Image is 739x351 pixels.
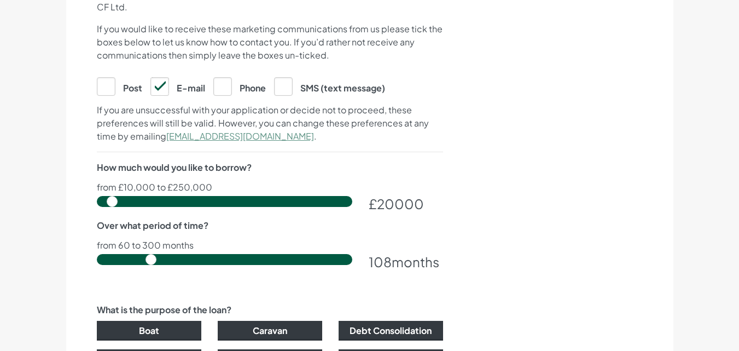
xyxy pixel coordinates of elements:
label: How much would you like to borrow? [97,161,252,174]
label: SMS (text message) [274,77,385,95]
span: 108 [369,254,392,270]
p: from £10,000 to £250,000 [97,183,443,192]
p: from 60 to 300 months [97,241,443,250]
label: Post [97,77,142,95]
p: If you are unsuccessful with your application or decide not to proceed, these preferences will st... [97,103,443,143]
button: Debt Consolidation [339,321,443,341]
label: Over what period of time? [97,219,208,232]
label: What is the purpose of the loan? [97,303,231,317]
div: £ [369,194,443,214]
a: [EMAIL_ADDRESS][DOMAIN_NAME] [166,130,314,142]
span: 20000 [377,195,424,212]
p: If you would like to receive these marketing communications from us please tick the boxes below t... [97,22,443,62]
button: Boat [97,321,201,341]
button: Caravan [218,321,322,341]
div: months [369,252,443,272]
label: E-mail [150,77,205,95]
label: Phone [213,77,266,95]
